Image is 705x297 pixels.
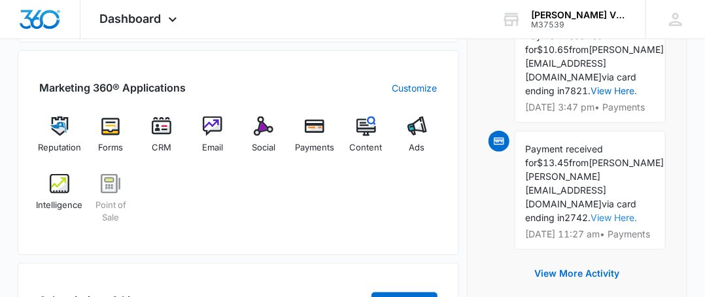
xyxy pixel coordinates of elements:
a: Content [345,116,386,164]
a: Ads [397,116,438,164]
p: [DATE] 11:27 am • Payments [526,230,655,239]
a: Payments [294,116,335,164]
a: View Here. [591,212,638,223]
span: Point of Sale [90,199,131,224]
a: Forms [90,116,131,164]
a: Social [243,116,284,164]
a: CRM [141,116,182,164]
span: Email [202,141,223,154]
span: Ads [409,141,425,154]
span: Intelligence [37,199,83,212]
a: Point of Sale [90,174,131,234]
p: [DATE] 3:47 pm • Payments [526,103,655,112]
span: [PERSON_NAME] [589,44,664,55]
span: Payment received for [526,143,604,168]
span: Forms [98,141,123,154]
span: [PERSON_NAME][EMAIL_ADDRESS][DOMAIN_NAME] [526,171,607,209]
span: 7821. [565,85,591,96]
a: Customize [392,81,438,95]
span: $10.65 [538,44,570,55]
div: account name [531,10,627,20]
span: from [570,157,589,168]
span: from [570,44,589,55]
div: account id [531,20,627,29]
span: Social [252,141,275,154]
span: Reputation [38,141,81,154]
span: [EMAIL_ADDRESS][DOMAIN_NAME] [526,58,607,82]
a: View Here. [591,85,638,96]
a: Reputation [39,116,80,164]
span: 2742. [565,212,591,223]
span: CRM [152,141,171,154]
h2: Marketing 360® Applications [39,80,186,96]
span: Content [350,141,383,154]
a: Email [192,116,233,164]
button: View More Activity [521,258,632,289]
span: [PERSON_NAME] [589,157,664,168]
span: Dashboard [100,12,162,26]
span: $13.45 [538,157,570,168]
span: Payments [295,141,334,154]
a: Intelligence [39,174,80,234]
